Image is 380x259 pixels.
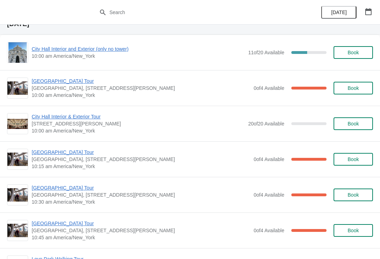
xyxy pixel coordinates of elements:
span: 10:30 am America/New_York [32,198,250,205]
span: 10:00 am America/New_York [32,92,250,99]
span: [GEOGRAPHIC_DATA], [STREET_ADDRESS][PERSON_NAME] [32,191,250,198]
span: 0 of 4 Available [254,156,284,162]
button: Book [334,189,373,201]
span: Book [348,121,359,127]
span: Book [348,156,359,162]
button: [DATE] [321,6,356,19]
span: [GEOGRAPHIC_DATA] Tour [32,78,250,85]
span: 0 of 4 Available [254,228,284,233]
span: [STREET_ADDRESS][PERSON_NAME] [32,120,245,127]
img: City Hall Tower Tour | City Hall Visitor Center, 1400 John F Kennedy Boulevard Suite 121, Philade... [7,153,28,166]
button: Book [334,224,373,237]
button: Book [334,46,373,59]
img: City Hall Tower Tour | City Hall Visitor Center, 1400 John F Kennedy Boulevard Suite 121, Philade... [7,188,28,202]
span: [GEOGRAPHIC_DATA], [STREET_ADDRESS][PERSON_NAME] [32,85,250,92]
span: [GEOGRAPHIC_DATA], [STREET_ADDRESS][PERSON_NAME] [32,227,250,234]
span: [GEOGRAPHIC_DATA] Tour [32,220,250,227]
span: 10:00 am America/New_York [32,127,245,134]
span: [DATE] [331,10,347,15]
span: Book [348,85,359,91]
img: City Hall Tower Tour | City Hall Visitor Center, 1400 John F Kennedy Boulevard Suite 121, Philade... [7,81,28,95]
span: Book [348,192,359,198]
span: 0 of 4 Available [254,85,284,91]
span: 0 of 4 Available [254,192,284,198]
span: City Hall Interior & Exterior Tour [32,113,245,120]
span: Book [348,50,359,55]
span: 10:00 am America/New_York [32,53,245,60]
span: 20 of 20 Available [248,121,284,127]
span: 10:15 am America/New_York [32,163,250,170]
img: City Hall Interior & Exterior Tour | 1400 John F Kennedy Boulevard, Suite 121, Philadelphia, PA, ... [7,119,28,129]
img: City Hall Tower Tour | City Hall Visitor Center, 1400 John F Kennedy Boulevard Suite 121, Philade... [7,224,28,238]
span: [GEOGRAPHIC_DATA] Tour [32,184,250,191]
img: City Hall Interior and Exterior (only no tower) | | 10:00 am America/New_York [8,42,27,63]
span: 11 of 20 Available [248,50,284,55]
button: Book [334,117,373,130]
button: Book [334,82,373,94]
span: 10:45 am America/New_York [32,234,250,241]
button: Book [334,153,373,166]
span: [GEOGRAPHIC_DATA], [STREET_ADDRESS][PERSON_NAME] [32,156,250,163]
input: Search [109,6,285,19]
span: Book [348,228,359,233]
span: [GEOGRAPHIC_DATA] Tour [32,149,250,156]
span: City Hall Interior and Exterior (only no tower) [32,45,245,53]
